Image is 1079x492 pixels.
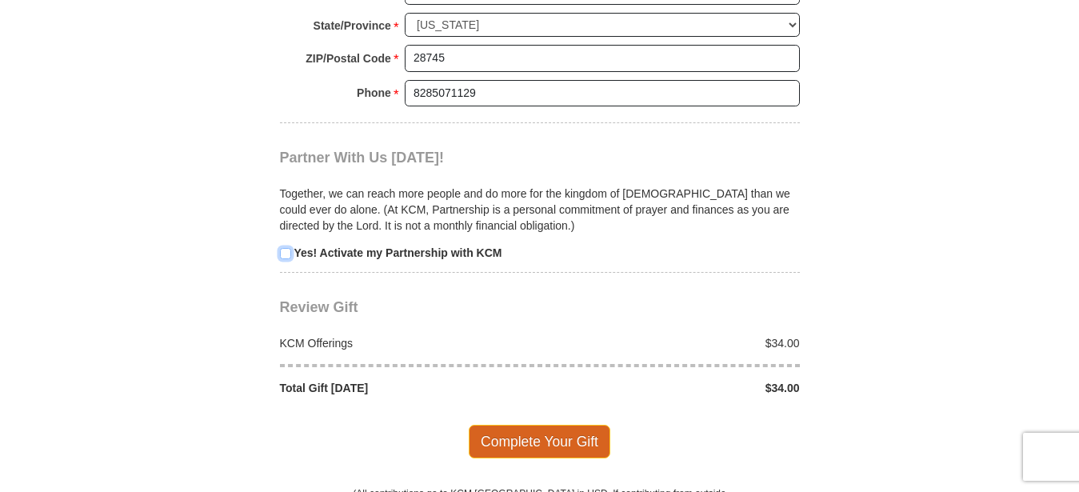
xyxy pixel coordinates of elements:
div: $34.00 [540,380,809,396]
span: Partner With Us [DATE]! [280,150,445,166]
strong: Phone [357,82,391,104]
div: Total Gift [DATE] [271,380,540,396]
div: KCM Offerings [271,335,540,351]
strong: State/Province [314,14,391,37]
div: $34.00 [540,335,809,351]
p: Together, we can reach more people and do more for the kingdom of [DEMOGRAPHIC_DATA] than we coul... [280,186,800,234]
span: Complete Your Gift [469,425,610,458]
strong: Yes! Activate my Partnership with KCM [294,246,502,259]
strong: ZIP/Postal Code [306,47,391,70]
span: Review Gift [280,299,358,315]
